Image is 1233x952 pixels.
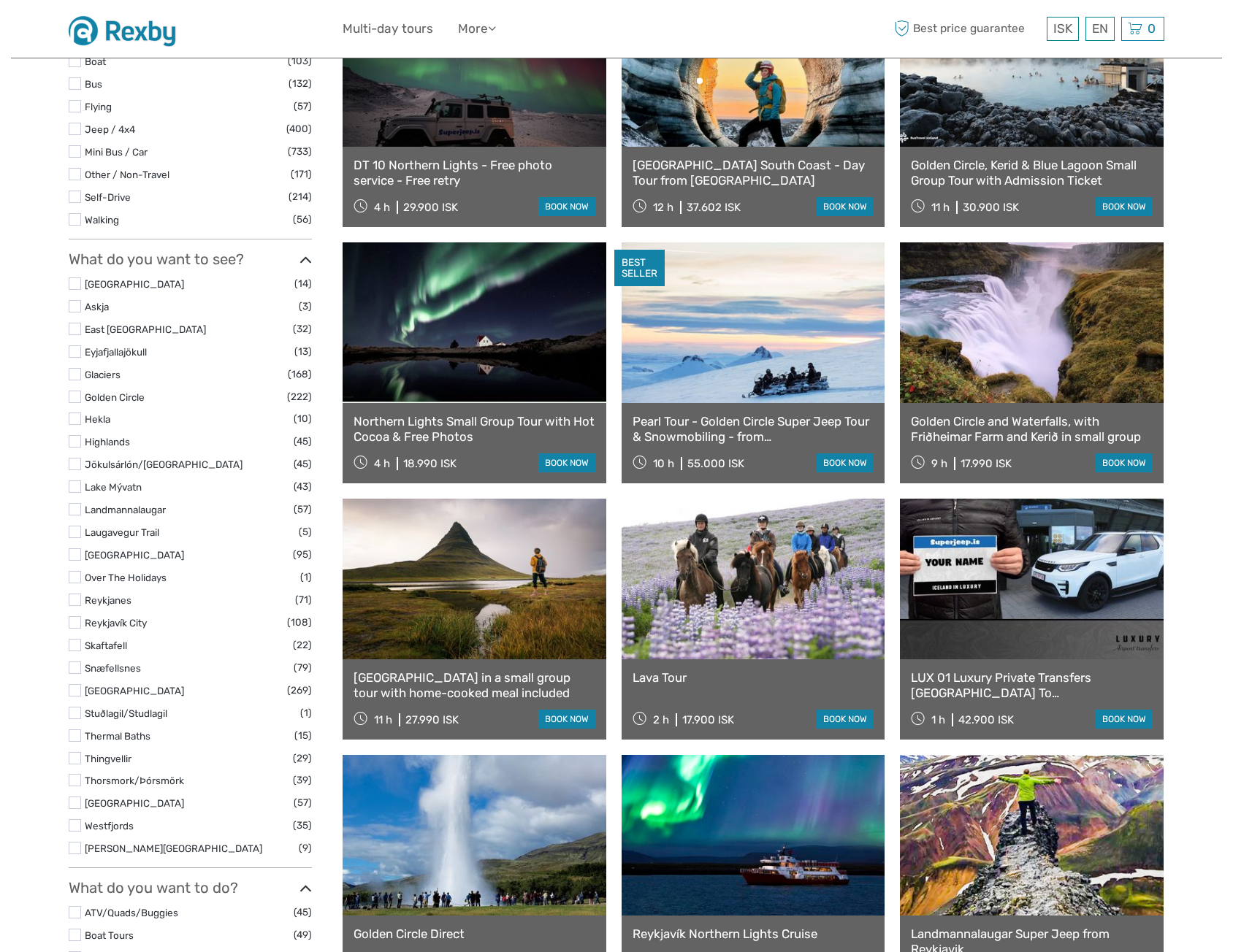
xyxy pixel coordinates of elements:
span: (95) [293,546,312,563]
a: ATV/Quads/Buggies [85,907,178,918]
span: 0 [1145,21,1158,36]
a: Reykjavík City [85,617,147,629]
span: (400) [286,120,312,137]
span: (57) [294,98,312,115]
span: (733) [288,143,312,160]
a: [PERSON_NAME][GEOGRAPHIC_DATA] [85,842,262,854]
a: [GEOGRAPHIC_DATA] South Coast - Day Tour from [GEOGRAPHIC_DATA] [633,158,874,188]
span: (269) [287,682,312,699]
div: BEST SELLER [614,250,665,286]
h3: What do you want to see? [69,250,312,268]
div: 37.602 ISK [687,201,741,214]
a: Hekla [85,413,110,425]
a: East [GEOGRAPHIC_DATA] [85,323,206,335]
a: [GEOGRAPHIC_DATA] in a small group tour with home-cooked meal included [354,670,595,700]
a: [GEOGRAPHIC_DATA] [85,797,184,809]
div: 30.900 ISK [963,201,1019,214]
p: We're away right now. Please check back later! [20,26,165,37]
h3: What do you want to do? [69,879,312,897]
div: 42.900 ISK [958,713,1014,726]
a: Eyjafjallajökull [85,346,147,358]
a: Stuðlagil/Studlagil [85,707,167,719]
div: 29.900 ISK [403,201,458,214]
span: (5) [299,523,312,540]
a: Golden Circle, Kerid & Blue Lagoon Small Group Tour with Admission Ticket [911,158,1153,188]
span: (222) [287,388,312,405]
a: Thermal Baths [85,730,150,742]
a: Snæfellsnes [85,662,141,674]
a: book now [817,710,874,729]
a: book now [1096,710,1153,729]
a: [GEOGRAPHIC_DATA] [85,278,184,290]
span: (22) [293,637,312,653]
span: 11 h [374,713,392,726]
a: Reykjavík Northern Lights Cruise [633,926,874,941]
span: (1) [300,705,312,721]
span: 4 h [374,201,390,214]
span: 10 h [653,457,674,470]
a: Boat [85,55,106,67]
a: DT 10 Northern Lights - Free photo service - Free retry [354,158,595,188]
div: 27.990 ISK [405,713,459,726]
span: (3) [299,298,312,315]
a: book now [817,453,874,472]
a: Reykjanes [85,594,131,606]
span: (57) [294,794,312,811]
span: (29) [293,750,312,767]
a: book now [538,453,595,472]
span: (103) [288,53,312,69]
span: 4 h [374,457,390,470]
div: 18.990 ISK [403,457,457,470]
a: book now [817,197,874,216]
a: book now [538,710,595,729]
span: (13) [294,343,312,360]
span: ISK [1053,21,1072,36]
span: (57) [294,501,312,518]
a: book now [1096,197,1153,216]
span: 9 h [931,457,947,470]
span: 11 h [931,201,950,214]
span: (9) [299,840,312,856]
span: (45) [294,433,312,450]
div: EN [1085,17,1115,41]
a: LUX 01 Luxury Private Transfers [GEOGRAPHIC_DATA] To [GEOGRAPHIC_DATA] [911,670,1153,700]
span: (79) [294,659,312,676]
a: Mini Bus / Car [85,146,148,158]
a: Highlands [85,436,130,448]
img: 1430-dd05a757-d8ed-48de-a814-6052a4ad6914_logo_small.jpg [69,11,186,47]
span: (168) [288,366,312,383]
div: 17.990 ISK [961,457,1012,470]
span: 1 h [931,713,945,726]
a: Pearl Tour - Golden Circle Super Jeep Tour & Snowmobiling - from [GEOGRAPHIC_DATA] [633,414,874,444]
a: Laugavegur Trail [85,526,159,538]
a: Thorsmork/Þórsmörk [85,775,184,786]
a: Glaciers [85,369,121,380]
a: book now [538,197,595,216]
span: (43) [294,478,312,495]
a: [GEOGRAPHIC_DATA] [85,549,184,561]
span: 12 h [653,201,673,214]
a: Bus [85,78,102,90]
a: Landmannalaugar [85,504,166,515]
a: Jökulsárlón/[GEOGRAPHIC_DATA] [85,458,243,470]
a: Self-Drive [85,191,131,203]
span: (15) [294,727,312,744]
a: Walking [85,214,119,226]
span: (49) [294,926,312,943]
a: Lava Tour [633,670,874,685]
span: (32) [293,320,312,337]
span: (45) [294,456,312,472]
span: (39) [293,772,312,788]
a: Askja [85,301,109,312]
a: book now [1096,453,1153,472]
span: 2 h [653,713,669,726]
span: (56) [293,211,312,228]
span: (35) [293,817,312,834]
span: (14) [294,275,312,292]
a: Boat Tours [85,929,134,941]
a: [GEOGRAPHIC_DATA] [85,685,184,696]
a: Golden Circle Direct [354,926,595,941]
a: Westfjords [85,820,134,832]
span: (10) [294,410,312,427]
a: Flying [85,101,112,112]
